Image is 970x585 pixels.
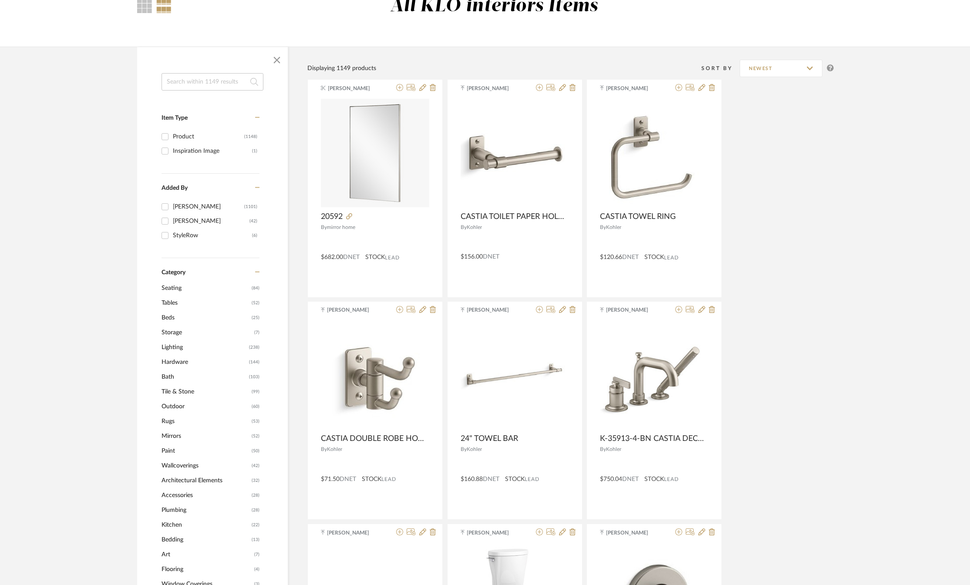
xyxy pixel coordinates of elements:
span: [PERSON_NAME] [606,84,661,92]
div: (42) [249,214,257,228]
span: (144) [249,355,259,369]
span: Lead [664,255,679,261]
span: Architectural Elements [162,473,249,488]
span: Kitchen [162,518,249,532]
input: Search within 1149 results [162,73,263,91]
span: mirror home [327,225,355,230]
span: [PERSON_NAME] [467,529,522,537]
span: Outdoor [162,399,249,414]
span: Flooring [162,562,252,577]
span: Accessories [162,488,249,503]
span: 20592 [321,212,343,222]
span: [PERSON_NAME] [327,529,382,537]
span: Hardware [162,355,247,370]
span: By [461,447,467,452]
span: [PERSON_NAME] [327,306,382,314]
span: CASTIA TOWEL RING [600,212,676,222]
span: Bath [162,370,247,384]
div: Sort By [701,64,740,73]
span: STOCK [505,475,525,484]
span: Lead [525,476,539,482]
span: K-35913-4-BN CASTIA DECK MOUNT BATH FAUCET W/HANDHELD BRUSHED NICKEL [600,434,705,444]
span: (103) [249,370,259,384]
span: CASTIA TOILET PAPER HOLDER [461,212,566,222]
button: Close [268,51,286,69]
span: DNET [622,476,639,482]
span: Bedding [162,532,249,547]
span: Plumbing [162,503,249,518]
span: By [321,225,327,230]
span: (4) [254,562,259,576]
span: (28) [252,503,259,517]
div: (1101) [244,200,257,214]
img: 20592 [321,99,429,207]
span: Lead [664,476,679,482]
span: $156.00 [461,254,483,260]
div: Displaying 1149 products [307,64,376,73]
span: Lead [381,476,396,482]
span: $71.50 [321,476,340,482]
span: STOCK [362,475,381,484]
span: [PERSON_NAME] [328,84,383,92]
span: $682.00 [321,254,343,260]
span: Rugs [162,414,249,429]
span: (42) [252,459,259,473]
img: K-35913-4-BN CASTIA DECK MOUNT BATH FAUCET W/HANDHELD BRUSHED NICKEL [600,334,708,415]
span: Lighting [162,340,247,355]
span: Wallcoverings [162,458,249,473]
div: (1148) [244,130,257,144]
div: Inspiration Image [173,144,252,158]
img: CASTIA TOWEL RING [609,98,700,207]
span: (52) [252,296,259,310]
span: [PERSON_NAME] [606,529,661,537]
span: Paint [162,444,249,458]
span: Tile & Stone [162,384,249,399]
span: DNET [343,254,360,260]
span: (53) [252,414,259,428]
div: StyleRow [173,229,252,242]
span: DNET [483,476,499,482]
span: (52) [252,429,259,443]
div: [PERSON_NAME] [173,200,244,214]
img: 24" TOWEL BAR [461,355,569,394]
span: By [600,447,606,452]
div: 0 [321,98,429,207]
span: (60) [252,400,259,414]
span: (25) [252,311,259,325]
span: [PERSON_NAME] [467,84,522,92]
img: CASTIA DOUBLE ROBE HOOK BN [331,320,420,429]
span: STOCK [365,253,385,262]
span: (50) [252,444,259,458]
span: [PERSON_NAME] [467,306,522,314]
span: $160.88 [461,476,483,482]
span: STOCK [644,475,664,484]
img: CASTIA TOILET PAPER HOLDER [461,116,569,189]
span: Seating [162,281,249,296]
span: Kohler [606,447,621,452]
span: Tables [162,296,249,310]
div: Product [173,130,244,144]
div: [PERSON_NAME] [173,214,249,228]
span: Mirrors [162,429,249,444]
span: $750.04 [600,476,622,482]
div: (6) [252,229,257,242]
span: Lead [385,255,400,261]
span: By [600,225,606,230]
span: Kohler [467,225,482,230]
span: Added By [162,185,188,191]
span: DNET [622,254,639,260]
span: Item Type [162,115,188,121]
span: [PERSON_NAME] [606,306,661,314]
span: DNET [483,254,499,260]
span: (7) [254,548,259,561]
span: DNET [340,476,356,482]
span: Kohler [327,447,342,452]
span: (238) [249,340,259,354]
span: By [321,447,327,452]
span: $120.66 [600,254,622,260]
span: CASTIA DOUBLE ROBE HOOK BN [321,434,426,444]
span: Kohler [606,225,621,230]
span: (13) [252,533,259,547]
span: (7) [254,326,259,340]
span: STOCK [644,253,664,262]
